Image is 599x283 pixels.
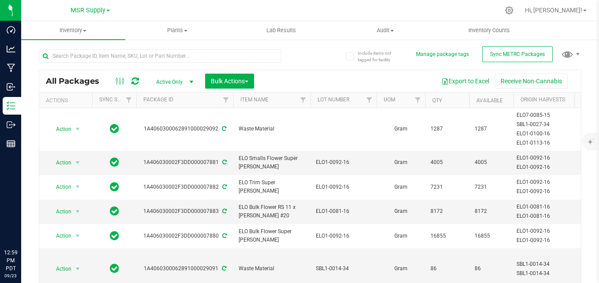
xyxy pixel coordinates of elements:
div: 1A406030002F3DD000007883 [135,207,235,216]
span: Inventory [21,26,125,34]
span: Lab Results [255,26,308,34]
span: Gram [382,158,420,167]
div: Value 3: ELO1-0100-16 [517,130,599,138]
a: Filter [362,93,377,108]
div: 1A406030002F3DD000007880 [135,232,235,240]
span: In Sync [110,181,119,193]
span: Sync from Compliance System [221,208,227,214]
a: Filter [296,93,311,108]
span: ELO1-0092-16 [316,183,371,191]
button: Receive Non-Cannabis [495,74,568,89]
span: ELO1-0092-16 [316,158,371,167]
a: Filter [122,93,136,108]
span: select [72,263,83,275]
span: Include items not tagged for facility [358,50,402,63]
span: Gram [382,183,420,191]
span: Action [48,263,72,275]
a: Origin Harvests [520,97,565,103]
div: Value 2: SBL1-0027-34 [517,120,599,129]
span: 7231 [431,183,464,191]
span: Audit [333,26,437,34]
div: Value 1: ELO1-0092-16 [517,154,599,162]
span: All Packages [46,76,108,86]
span: In Sync [110,205,119,217]
span: 86 [431,264,464,273]
span: Sync from Compliance System [221,233,227,239]
span: 4005 [431,158,464,167]
div: Value 2: SBL1-0014-34 [517,269,599,278]
span: Hi, [PERSON_NAME]! [525,7,582,14]
span: ELO Smalls Flower Super [PERSON_NAME] [239,154,305,171]
button: Bulk Actions [205,74,254,89]
div: Value 2: ELO1-0092-16 [517,236,599,245]
a: Audit [333,21,437,40]
span: Gram [382,207,420,216]
a: Available [476,97,503,104]
span: SBL1-0014-34 [316,264,371,273]
span: select [72,156,83,169]
input: Search Package ID, Item Name, SKU, Lot or Part Number... [39,49,281,63]
span: Gram [382,264,420,273]
span: Action [48,230,72,242]
span: 8172 [431,207,464,216]
span: ELO Trim Super [PERSON_NAME] [239,179,305,195]
span: Action [48,156,72,169]
div: Manage settings [504,6,515,15]
a: Filter [219,93,233,108]
inline-svg: Inbound [7,82,15,91]
span: Plants [126,26,229,34]
div: Value 1: ELO7-0085-15 [517,111,599,119]
div: Value 1: SBL1-0014-34 [517,260,599,268]
span: Action [48,205,72,218]
span: ELO Bulk Flower Super [PERSON_NAME] [239,227,305,244]
span: 86 [475,264,508,273]
div: Value 4: ELO1-0113-16 [517,139,599,147]
a: Plants [125,21,229,40]
inline-svg: Manufacturing [7,63,15,72]
span: Gram [382,125,420,133]
span: ELO Bulk Flower RS 11 x [PERSON_NAME] #20 [239,203,305,220]
p: 09/23 [4,272,17,279]
span: In Sync [110,230,119,242]
inline-svg: Reports [7,139,15,148]
inline-svg: Outbound [7,120,15,129]
span: select [72,230,83,242]
span: 16855 [431,232,464,240]
a: Qty [432,97,442,104]
span: ELO1-0092-16 [316,232,371,240]
div: Value 2: ELO1-0092-16 [517,187,599,196]
span: Action [48,123,72,135]
span: Waste Material [239,264,305,273]
span: select [72,123,83,135]
span: 16855 [475,232,508,240]
span: MSR Supply [71,7,105,14]
span: ELO1-0081-16 [316,207,371,216]
span: Sync from Compliance System [221,265,226,272]
inline-svg: Analytics [7,45,15,53]
span: Sync from Compliance System [221,126,226,132]
div: 1A406030002F3DD000007881 [135,158,235,167]
span: Inventory Counts [457,26,522,34]
span: Sync from Compliance System [221,184,227,190]
div: Value 2: ELO1-0092-16 [517,163,599,171]
span: 7231 [475,183,508,191]
a: UOM [384,97,395,103]
div: 1A4060300062891000029092 [135,125,235,133]
a: Filter [411,93,425,108]
span: 1287 [475,125,508,133]
span: In Sync [110,123,119,135]
a: Inventory [21,21,125,40]
span: In Sync [110,262,119,275]
div: Value 1: ELO1-0081-16 [517,203,599,211]
div: Actions [46,97,89,104]
span: 4005 [475,158,508,167]
p: 12:59 PM PDT [4,249,17,272]
inline-svg: Inventory [7,101,15,110]
span: Bulk Actions [211,78,248,85]
span: Sync METRC Packages [490,51,545,57]
inline-svg: Dashboard [7,26,15,34]
iframe: Resource center unread badge [26,211,37,222]
span: 1287 [431,125,464,133]
a: Inventory Counts [437,21,541,40]
span: Sync from Compliance System [221,159,227,165]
